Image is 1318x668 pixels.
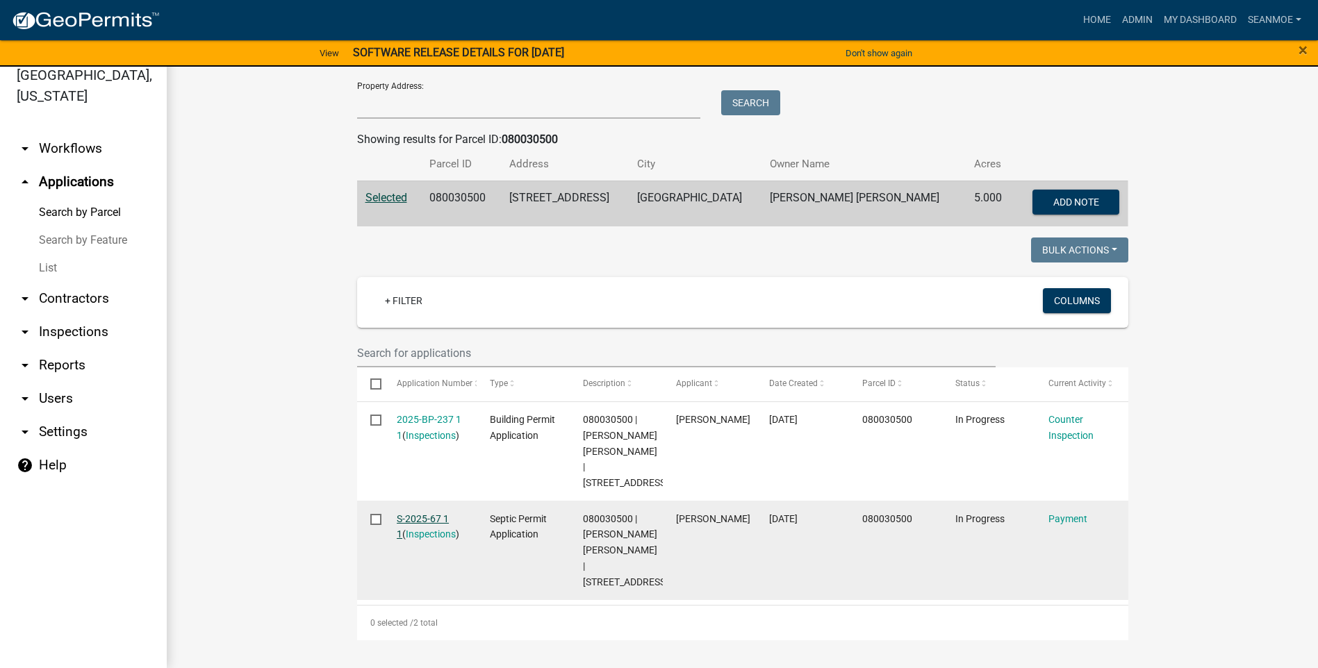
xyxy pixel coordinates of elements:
[490,414,555,441] span: Building Permit Application
[849,367,942,401] datatable-header-cell: Parcel ID
[1299,42,1308,58] button: Close
[862,414,912,425] span: 080030500
[406,430,456,441] a: Inspections
[966,148,1014,181] th: Acres
[1078,7,1117,33] a: Home
[840,42,918,65] button: Don't show again
[374,288,434,313] a: + Filter
[1299,40,1308,60] span: ×
[17,457,33,474] i: help
[397,378,472,388] span: Application Number
[357,131,1128,148] div: Showing results for Parcel ID:
[676,414,750,425] span: travis schneider
[761,181,966,226] td: [PERSON_NAME] [PERSON_NAME]
[17,174,33,190] i: arrow_drop_up
[862,378,896,388] span: Parcel ID
[721,90,780,115] button: Search
[501,181,629,226] td: [STREET_ADDRESS]
[357,606,1128,640] div: 2 total
[490,513,547,540] span: Septic Permit Application
[1035,367,1128,401] datatable-header-cell: Current Activity
[583,414,668,488] span: 080030500 | CLIFFORD DONALD CARLSON | 19420 85TH ST NE
[966,181,1014,226] td: 5.000
[761,148,966,181] th: Owner Name
[570,367,663,401] datatable-header-cell: Description
[357,339,996,367] input: Search for applications
[353,46,564,59] strong: SOFTWARE RELEASE DETAILS FOR [DATE]
[397,412,463,444] div: ( )
[1048,513,1087,524] a: Payment
[769,378,818,388] span: Date Created
[365,191,407,204] a: Selected
[17,324,33,340] i: arrow_drop_down
[1031,237,1128,262] button: Bulk Actions
[17,390,33,407] i: arrow_drop_down
[397,513,449,540] a: S-2025-67 1 1
[1048,378,1106,388] span: Current Activity
[1117,7,1158,33] a: Admin
[1043,288,1111,313] button: Columns
[1048,414,1094,441] a: Counter Inspection
[1242,7,1307,33] a: SeanMoe
[17,424,33,440] i: arrow_drop_down
[17,140,33,157] i: arrow_drop_down
[955,414,1005,425] span: In Progress
[955,378,980,388] span: Status
[583,513,668,587] span: 080030500 | CLIFFORD DONALD CARLSON | 19420 85TH ST NE OAK PARK MN 56357
[583,378,625,388] span: Description
[676,513,750,524] span: travis schneider
[756,367,849,401] datatable-header-cell: Date Created
[384,367,477,401] datatable-header-cell: Application Number
[406,528,456,540] a: Inspections
[629,148,762,181] th: City
[1158,7,1242,33] a: My Dashboard
[370,618,413,628] span: 0 selected /
[862,513,912,524] span: 080030500
[769,513,798,524] span: 09/11/2025
[17,290,33,307] i: arrow_drop_down
[663,367,756,401] datatable-header-cell: Applicant
[769,414,798,425] span: 09/19/2025
[1053,196,1099,207] span: Add Note
[942,367,1035,401] datatable-header-cell: Status
[502,133,558,146] strong: 080030500
[397,414,461,441] a: 2025-BP-237 1 1
[477,367,570,401] datatable-header-cell: Type
[314,42,345,65] a: View
[1032,190,1119,215] button: Add Note
[676,378,712,388] span: Applicant
[421,181,501,226] td: 080030500
[955,513,1005,524] span: In Progress
[421,148,501,181] th: Parcel ID
[629,181,762,226] td: [GEOGRAPHIC_DATA]
[501,148,629,181] th: Address
[397,511,463,543] div: ( )
[490,378,508,388] span: Type
[17,357,33,374] i: arrow_drop_down
[357,367,384,401] datatable-header-cell: Select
